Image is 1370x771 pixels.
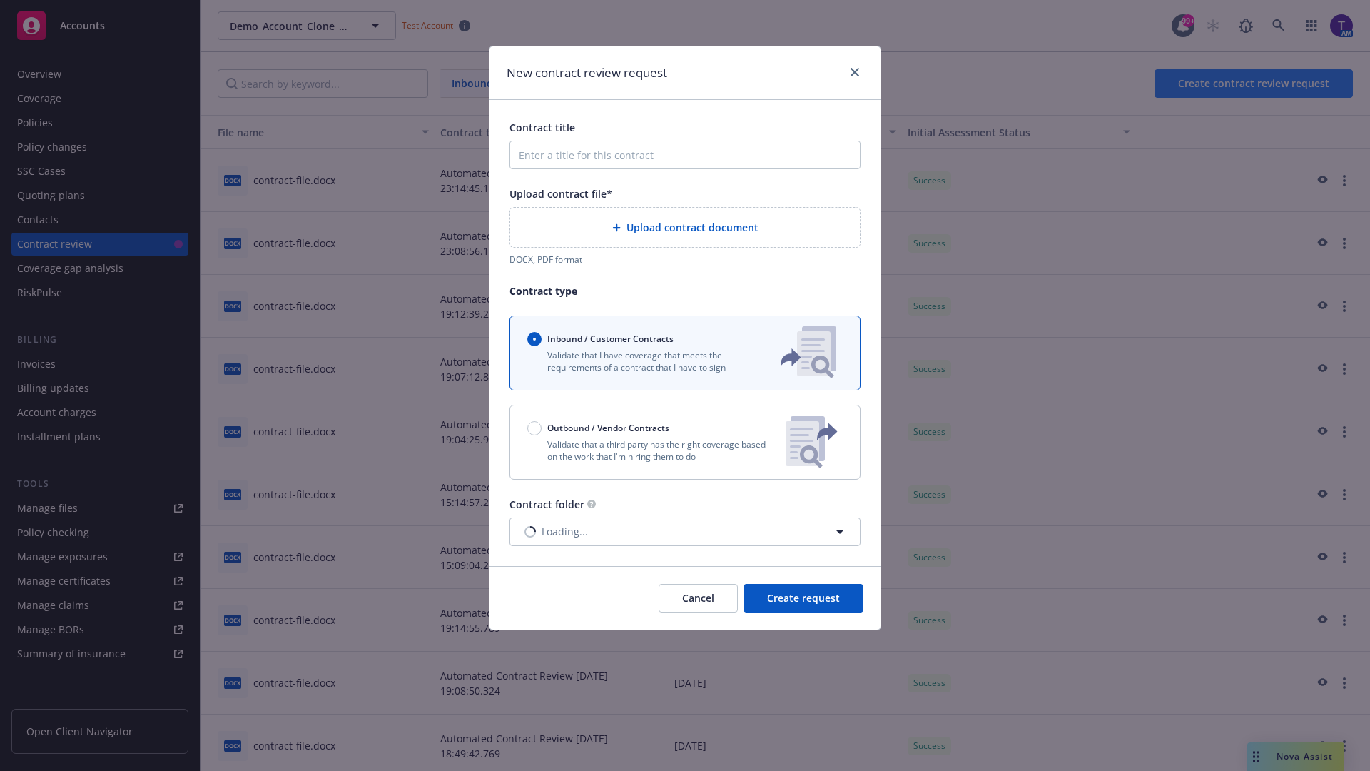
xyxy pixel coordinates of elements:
[659,584,738,613] button: Cancel
[509,498,584,511] span: Contract folder
[509,253,861,266] div: DOCX, PDF format
[527,349,757,373] p: Validate that I have coverage that meets the requirements of a contract that I have to sign
[509,518,861,546] button: Loading...
[509,121,575,134] span: Contract title
[509,283,861,298] p: Contract type
[527,332,542,346] input: Inbound / Customer Contracts
[509,207,861,248] div: Upload contract document
[547,333,674,345] span: Inbound / Customer Contracts
[682,591,714,605] span: Cancel
[507,64,667,82] h1: New contract review request
[509,187,612,201] span: Upload contract file*
[626,220,758,235] span: Upload contract document
[509,141,861,169] input: Enter a title for this contract
[527,438,774,463] p: Validate that a third party has the right coverage based on the work that I'm hiring them to do
[846,64,863,81] a: close
[509,316,861,390] button: Inbound / Customer ContractsValidate that I have coverage that meets the requirements of a contra...
[509,405,861,480] button: Outbound / Vendor ContractsValidate that a third party has the right coverage based on the work t...
[547,422,669,434] span: Outbound / Vendor Contracts
[744,584,863,613] button: Create request
[542,524,588,539] span: Loading...
[527,421,542,435] input: Outbound / Vendor Contracts
[767,591,840,605] span: Create request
